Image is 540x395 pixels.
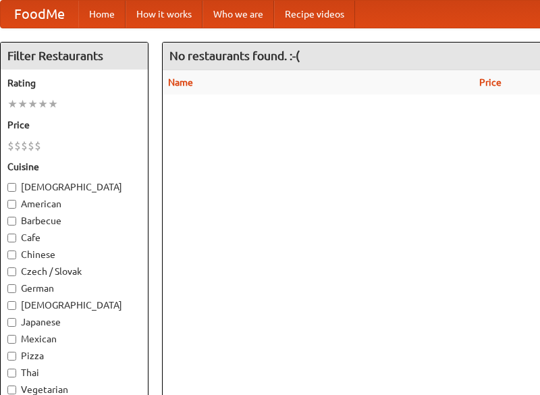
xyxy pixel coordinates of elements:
input: Chinese [7,251,16,259]
h4: Filter Restaurants [1,43,148,70]
label: Japanese [7,315,141,329]
input: [DEMOGRAPHIC_DATA] [7,183,16,192]
li: ★ [7,97,18,111]
li: $ [14,138,21,153]
ng-pluralize: No restaurants found. :-( [169,49,300,62]
input: Thai [7,369,16,377]
input: Mexican [7,335,16,344]
li: $ [7,138,14,153]
li: $ [28,138,34,153]
a: Home [78,1,126,28]
label: German [7,282,141,295]
h5: Price [7,118,141,132]
li: $ [34,138,41,153]
a: Name [168,77,193,88]
input: German [7,284,16,293]
input: Japanese [7,318,16,327]
input: Vegetarian [7,386,16,394]
li: ★ [18,97,28,111]
li: $ [21,138,28,153]
label: Thai [7,366,141,379]
label: Cafe [7,231,141,244]
li: ★ [28,97,38,111]
label: [DEMOGRAPHIC_DATA] [7,298,141,312]
label: Mexican [7,332,141,346]
label: Barbecue [7,214,141,228]
a: How it works [126,1,202,28]
a: Price [479,77,502,88]
input: Cafe [7,234,16,242]
a: Recipe videos [274,1,355,28]
label: Czech / Slovak [7,265,141,278]
li: ★ [48,97,58,111]
a: Who we are [202,1,274,28]
input: Czech / Slovak [7,267,16,276]
label: Chinese [7,248,141,261]
input: [DEMOGRAPHIC_DATA] [7,301,16,310]
label: American [7,197,141,211]
a: FoodMe [1,1,78,28]
li: ★ [38,97,48,111]
h5: Rating [7,76,141,90]
label: [DEMOGRAPHIC_DATA] [7,180,141,194]
input: American [7,200,16,209]
input: Barbecue [7,217,16,226]
h5: Cuisine [7,160,141,174]
input: Pizza [7,352,16,361]
label: Pizza [7,349,141,363]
